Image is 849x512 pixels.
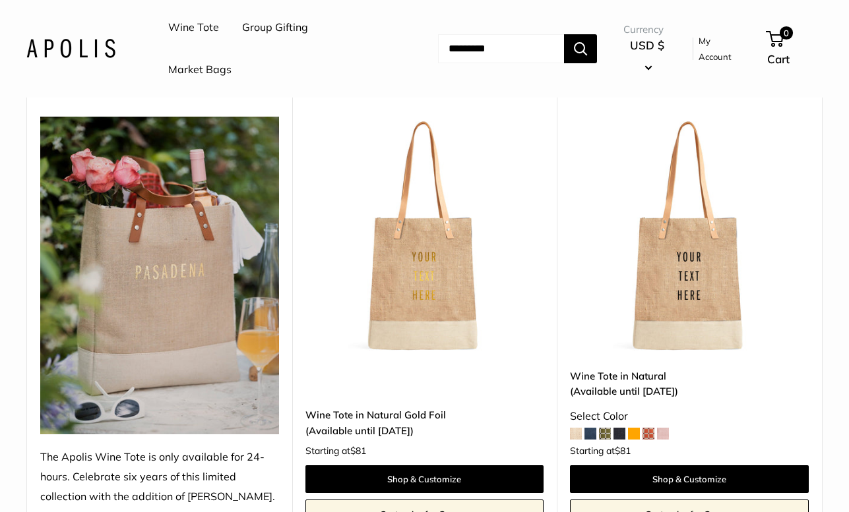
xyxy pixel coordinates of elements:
[615,445,631,457] span: $81
[570,465,809,493] a: Shop & Customize
[767,52,790,66] span: Cart
[570,368,809,399] a: Wine Tote in Natural(Available until [DATE])
[305,117,544,355] img: Wine Tote in Natural Gold Foil
[305,446,366,455] span: Starting at
[242,18,308,38] a: Group Gifting
[305,465,544,493] a: Shop & Customize
[630,38,664,52] span: USD $
[26,39,115,58] img: Apolis
[40,117,279,434] img: The Apolis Wine Tote is only available for 24-hours. Celebrate six years of this limited collecti...
[438,34,564,63] input: Search...
[570,446,631,455] span: Starting at
[699,33,744,65] a: My Account
[40,447,279,507] div: The Apolis Wine Tote is only available for 24-hours. Celebrate six years of this limited collecti...
[570,117,809,355] img: Wine Tote in Natural
[350,445,366,457] span: $81
[767,28,823,70] a: 0 Cart
[570,407,809,426] div: Select Color
[305,117,544,355] a: Wine Tote in Natural Gold Foildescription_Inner compartments perfect for wine bottles, yoga mats,...
[623,20,670,39] span: Currency
[623,35,670,77] button: USD $
[305,407,544,438] a: Wine Tote in Natural Gold Foil(Available until [DATE])
[570,117,809,355] a: Wine Tote in NaturalWine Tote in Natural
[564,34,597,63] button: Search
[780,26,793,40] span: 0
[168,60,232,80] a: Market Bags
[168,18,219,38] a: Wine Tote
